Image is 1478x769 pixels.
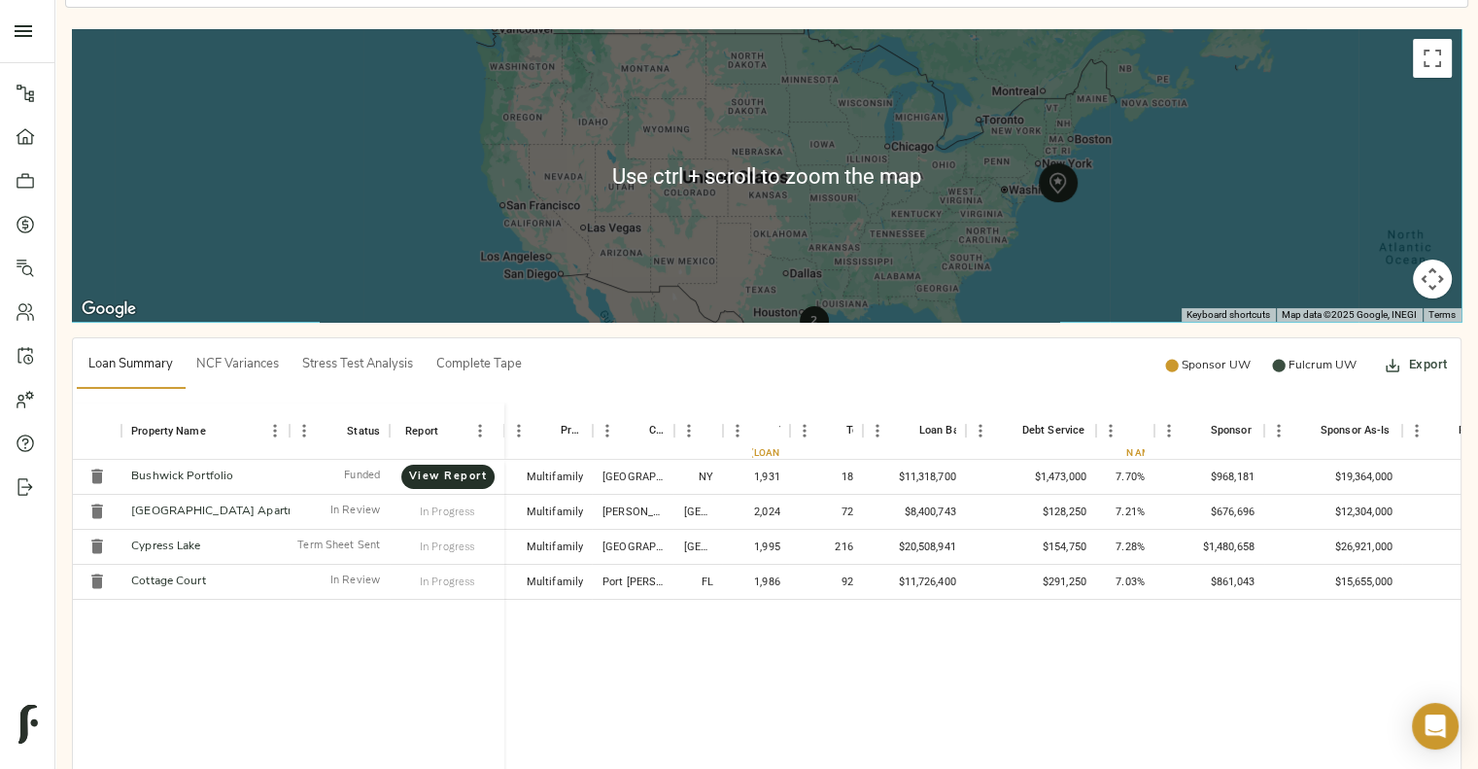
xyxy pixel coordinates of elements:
[1264,495,1402,530] div: $12,304,000
[966,460,1096,495] div: $1,473,000
[701,575,712,590] div: FL
[1431,417,1459,444] button: Sort
[723,460,790,495] div: 1,931
[1413,39,1452,78] button: Toggle fullscreen view
[1289,357,1357,374] p: Fulcrum UW
[344,469,380,485] p: Funded
[995,417,1022,444] button: Sort
[131,471,233,482] a: Bushwick Portfolio
[420,575,474,590] p: In Progress
[622,417,649,444] button: Sort
[1264,416,1293,445] button: Menu
[602,470,665,485] div: Brooklyn
[83,497,112,526] button: Delete
[561,402,583,459] div: Property Type
[1264,565,1402,600] div: $15,655,000
[330,574,380,590] p: In Review
[1186,308,1270,322] button: Keyboard shortcuts
[77,297,141,322] img: Google
[1428,309,1456,320] a: Terms (opens in new tab)
[1154,416,1184,445] button: Menu
[290,416,319,445] button: Menu
[1293,417,1321,444] button: Sort
[302,354,413,376] span: Stress Test Analysis
[1096,495,1154,530] div: 7.21%
[420,540,474,555] p: In Progress
[83,532,112,561] button: Delete
[684,505,713,520] div: TX
[723,495,790,530] div: 2,024
[131,576,206,587] a: Cottage Court
[131,506,320,517] a: [GEOGRAPHIC_DATA] Apartments
[18,705,38,744] img: logo
[465,416,495,445] button: Menu
[1402,416,1431,445] button: Menu
[790,416,819,445] button: Menu
[703,450,828,455] div: Wtd. Avg (Loan Amount)
[966,530,1096,565] div: $154,750
[420,505,474,520] p: In Progress
[330,504,380,520] p: In Review
[260,416,290,445] button: Menu
[752,417,779,444] button: Sort
[846,402,900,459] div: Total Units
[1117,417,1145,444] button: Sort
[602,540,665,555] div: Houston
[966,495,1096,530] div: $128,250
[1154,530,1264,565] div: $1,480,658
[121,402,290,460] div: Property Name
[1211,402,1302,459] div: Sponsor As-Is NOI
[131,402,206,460] div: Property Name
[83,462,112,491] button: Delete
[723,530,790,565] div: 1,995
[533,417,561,444] button: Sort
[1096,460,1154,495] div: 7.70%
[504,416,533,445] button: Menu
[593,416,622,445] button: Menu
[649,402,665,459] div: City
[527,470,583,485] div: Multifamily
[684,540,713,555] div: TX
[527,540,583,555] div: Multifamily
[790,530,863,565] div: 216
[77,297,141,322] a: Open this area in Google Maps (opens a new window)
[405,402,438,460] div: Report
[1154,565,1264,600] div: $861,043
[438,417,465,444] button: Sort
[88,354,173,376] span: Loan Summary
[527,505,583,520] div: Multifamily
[863,495,966,530] div: $8,400,743
[966,565,1096,600] div: $291,250
[723,565,790,600] div: 1,986
[290,402,390,460] div: Status
[674,416,704,445] button: Menu
[1321,402,1440,459] div: Sponsor As-Is Valuation
[1412,703,1459,750] div: Open Intercom Messenger
[436,354,522,376] span: Complete Tape
[196,354,279,376] span: NCF Variances
[421,468,475,486] span: View Report
[863,530,966,565] div: $20,508,941
[1154,460,1264,495] div: $968,181
[1096,416,1125,445] button: Menu
[206,417,233,444] button: Sort
[131,541,200,552] a: Cypress Lake
[1096,565,1154,600] div: 7.03%
[790,460,863,495] div: 18
[892,417,919,444] button: Sort
[1022,402,1133,459] div: Debt Service Reserves
[1264,530,1402,565] div: $26,921,000
[790,565,863,600] div: 92
[966,416,995,445] button: Menu
[810,315,817,327] strong: 2
[593,402,674,459] div: City
[390,402,504,460] div: Report
[602,575,665,590] div: Port Richey
[1413,260,1452,298] button: Map camera controls
[1096,530,1154,565] div: 7.28%
[1282,309,1417,320] span: Map data ©2025 Google, INEGI
[504,402,593,459] div: Property Type
[1184,417,1211,444] button: Sort
[863,565,966,600] div: $11,726,400
[674,402,723,459] div: State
